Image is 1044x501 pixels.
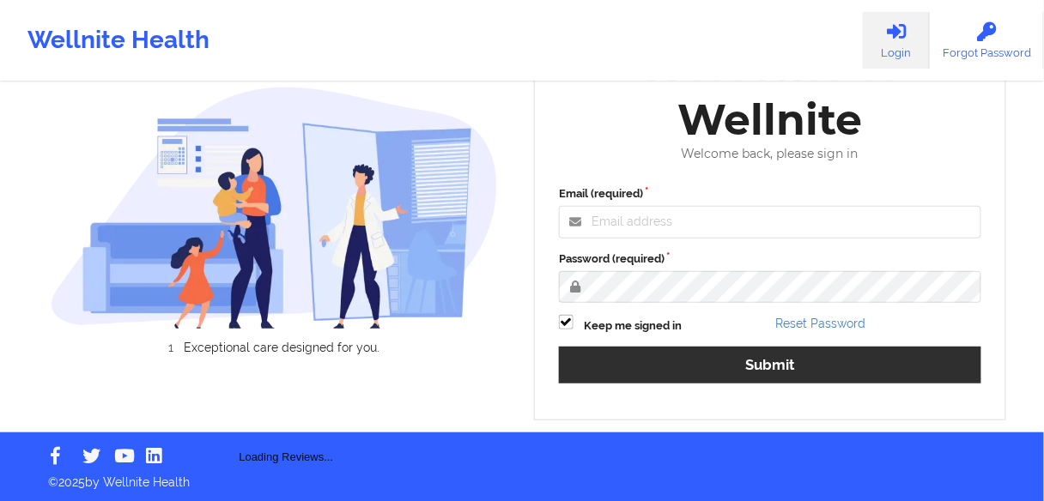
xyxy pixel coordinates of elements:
div: Loading Reviews... [51,383,523,466]
a: Forgot Password [930,12,1044,69]
button: Submit [559,347,981,383]
div: Welcome to Wellnite [547,39,993,147]
div: Welcome back, please sign in [547,147,993,161]
input: Email address [559,206,981,238]
label: Keep me signed in [584,317,682,335]
li: Exceptional care designed for you. [65,341,498,354]
a: Reset Password [776,317,866,330]
p: © 2025 by Wellnite Health [36,462,1008,491]
a: Login [863,12,930,69]
label: Email (required) [559,185,981,202]
label: Password (required) [559,250,981,268]
img: wellnite-auth-hero_200.c722682e.png [51,86,499,329]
